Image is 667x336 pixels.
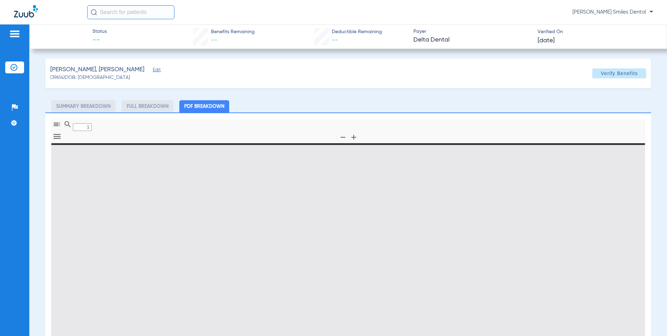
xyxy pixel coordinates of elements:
pdf-shy-button: Zoom In [348,137,359,143]
span: Delta Dental [413,36,532,44]
span: Verified On [538,28,656,36]
li: PDF Breakdown [179,100,229,112]
img: Zuub Logo [14,5,38,17]
span: Benefits Remaining [211,28,255,36]
pdf-shy-button: Zoom Out [337,137,348,143]
span: -- [211,37,217,43]
input: Page [73,123,92,131]
img: hamburger-icon [9,30,20,38]
button: Zoom Out [337,132,349,143]
span: Status [92,28,107,35]
span: -- [332,37,338,43]
pdf-shy-button: Toggle Sidebar [51,124,62,130]
span: Deductible Remaining [332,28,382,36]
span: Verify Benefits [601,71,638,76]
span: [PERSON_NAME] Smiles Dental [572,9,653,16]
span: (39614) DOB: [DEMOGRAPHIC_DATA] [50,74,130,81]
button: Verify Benefits [592,68,646,78]
pdf-shy-button: Find in Document [62,124,73,130]
svg: Tools [52,132,62,141]
li: Summary Breakdown [51,100,115,112]
button: Toggle Sidebar [51,119,63,130]
input: Search for patients [87,5,174,19]
img: Search Icon [91,9,97,15]
span: Edit [153,67,159,74]
button: Tools [51,132,63,142]
span: Payer [413,28,532,35]
span: -- [92,36,107,45]
button: Find in Document [62,119,74,130]
li: Full Breakdown [122,100,173,112]
span: [PERSON_NAME], [PERSON_NAME] [50,65,144,74]
span: [DATE] [538,36,555,45]
button: Zoom In [348,132,360,143]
